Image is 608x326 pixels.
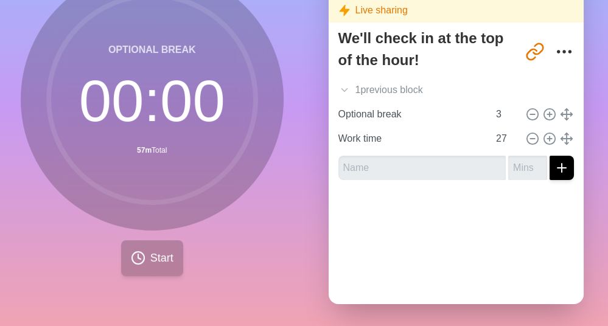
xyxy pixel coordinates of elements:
input: Name [334,102,489,127]
button: Start [121,240,183,276]
input: Mins [491,102,520,127]
button: More [552,40,576,64]
div: 1 previous block [329,78,584,102]
button: Share link [523,40,547,64]
span: Start [150,250,173,266]
input: Name [334,127,489,151]
input: Mins [491,127,520,151]
input: Mins [508,156,547,180]
input: Name [338,156,506,180]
